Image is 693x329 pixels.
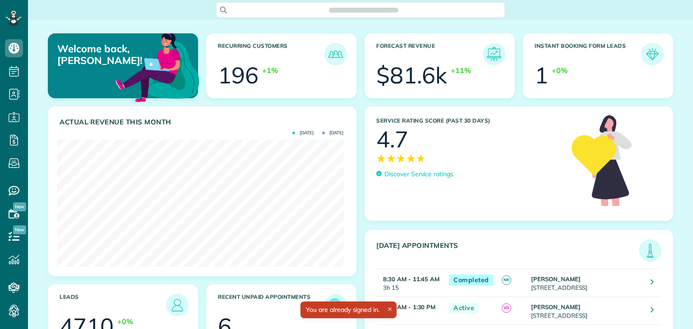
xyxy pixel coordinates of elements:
[117,316,133,327] div: +0%
[383,275,439,283] strong: 8:30 AM - 11:45 AM
[60,118,347,126] h3: Actual Revenue this month
[376,169,453,179] a: Discover Service ratings
[376,43,483,65] h3: Forecast Revenue
[338,5,389,14] span: Search ZenMaid…
[406,151,416,166] span: ★
[376,297,444,325] td: 5h
[327,296,345,314] img: icon_unpaid_appointments-47b8ce3997adf2238b356f14209ab4cced10bd1f174958f3ca8f1d0dd7fffeee.png
[218,64,259,87] div: 196
[292,131,314,135] span: [DATE]
[57,43,149,67] p: Welcome back, [PERSON_NAME]!
[168,296,186,314] img: icon_leads-1bed01f49abd5b7fead27621c3d59655bb73ed531f8eeb49469d10e621d6b896.png
[13,225,26,234] span: New
[643,45,661,63] img: icon_form_leads-04211a6a04a5b2264e4ee56bc0799ec3eb69b7e499cbb523a139df1d13a81ae0.png
[449,274,494,286] span: Completed
[300,302,397,318] div: You are already signed in.
[396,151,406,166] span: ★
[384,169,453,179] p: Discover Service ratings
[531,303,581,311] strong: [PERSON_NAME]
[641,242,659,260] img: icon_todays_appointments-901f7ab196bb0bea1936b74009e4eb5ffbc2d2711fa7634e0d609ed5ef32b18b.png
[114,23,201,110] img: dashboard_welcome-42a62b7d889689a78055ac9021e634bf52bae3f8056760290aed330b23ab8690.png
[529,297,644,325] td: [STREET_ADDRESS]
[376,242,639,262] h3: [DATE] Appointments
[376,151,386,166] span: ★
[60,294,166,316] h3: Leads
[376,118,563,124] h3: Service Rating score (past 30 days)
[451,65,471,76] div: +11%
[322,131,343,135] span: [DATE]
[502,275,511,285] span: NK
[327,45,345,63] img: icon_recurring_customers-cf858462ba22bcd05b5a5880d41d6543d210077de5bb9ebc9590e49fd87d84ed.png
[383,303,435,311] strong: 8:30 AM - 1:30 PM
[552,65,568,76] div: +0%
[535,64,548,87] div: 1
[376,269,444,297] td: 3h 15
[386,151,396,166] span: ★
[449,302,479,314] span: Active
[535,43,641,65] h3: Instant Booking Form Leads
[531,275,581,283] strong: [PERSON_NAME]
[376,128,408,151] div: 4.7
[502,303,511,313] span: VG
[485,45,503,63] img: icon_forecast_revenue-8c13a41c7ed35a8dcfafea3cbb826a0462acb37728057bba2d056411b612bbbe.png
[218,294,324,316] h3: Recent unpaid appointments
[529,269,644,297] td: [STREET_ADDRESS]
[376,64,447,87] div: $81.6k
[13,202,26,211] span: New
[416,151,426,166] span: ★
[218,43,324,65] h3: Recurring Customers
[262,65,278,76] div: +1%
